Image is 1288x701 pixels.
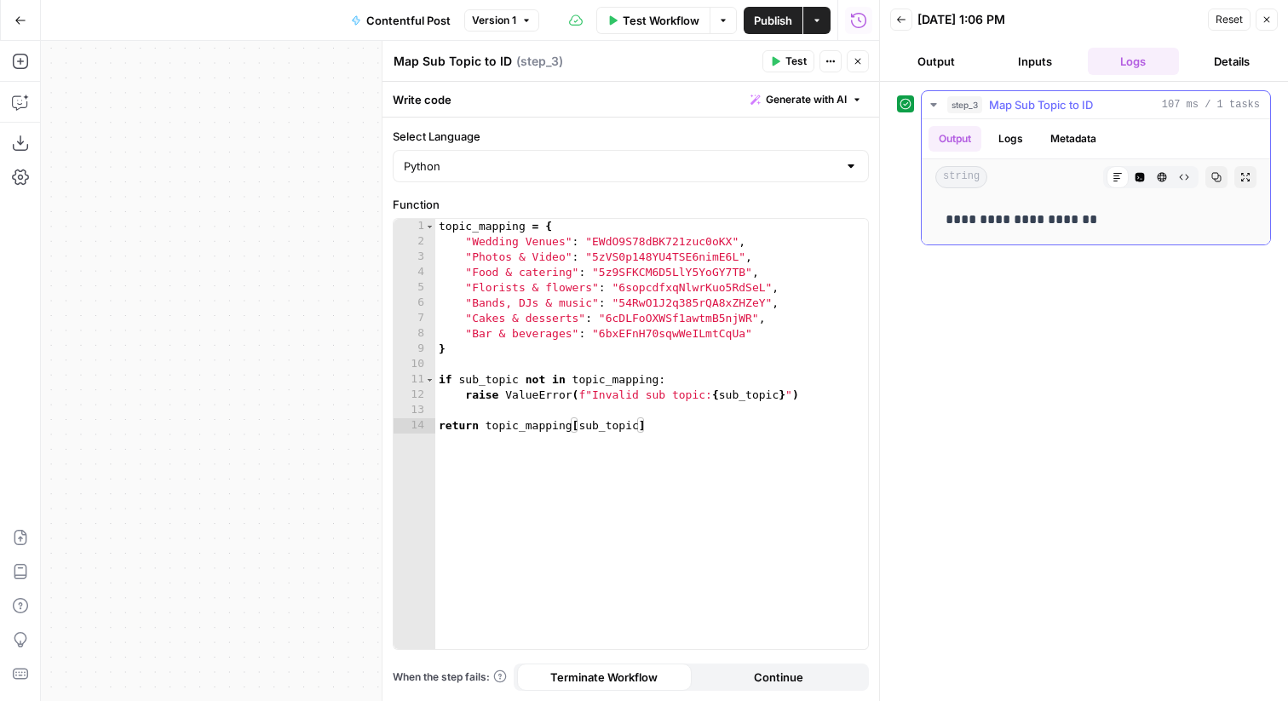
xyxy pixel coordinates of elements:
[947,96,982,113] span: step_3
[394,311,435,326] div: 7
[394,53,512,70] textarea: Map Sub Topic to ID
[393,669,507,685] a: When the step fails:
[425,372,434,388] span: Toggle code folding, rows 11 through 12
[1162,97,1260,112] span: 107 ms / 1 tasks
[393,128,869,145] label: Select Language
[890,48,982,75] button: Output
[1088,48,1180,75] button: Logs
[935,166,987,188] span: string
[744,89,869,111] button: Generate with AI
[922,91,1270,118] button: 107 ms / 1 tasks
[366,12,451,29] span: Contentful Post
[394,388,435,403] div: 12
[394,296,435,311] div: 6
[394,326,435,342] div: 8
[394,280,435,296] div: 5
[762,50,814,72] button: Test
[394,372,435,388] div: 11
[766,92,847,107] span: Generate with AI
[550,669,658,686] span: Terminate Workflow
[394,234,435,250] div: 2
[754,12,792,29] span: Publish
[1208,9,1251,31] button: Reset
[1040,126,1107,152] button: Metadata
[394,250,435,265] div: 3
[394,342,435,357] div: 9
[785,54,807,69] span: Test
[394,418,435,434] div: 14
[393,196,869,213] label: Function
[382,82,879,117] div: Write code
[989,48,1081,75] button: Inputs
[394,357,435,372] div: 10
[404,158,837,175] input: Python
[754,669,803,686] span: Continue
[516,53,563,70] span: ( step_3 )
[989,96,1093,113] span: Map Sub Topic to ID
[394,265,435,280] div: 4
[425,219,434,234] span: Toggle code folding, rows 1 through 9
[623,12,699,29] span: Test Workflow
[1186,48,1278,75] button: Details
[744,7,802,34] button: Publish
[988,126,1033,152] button: Logs
[596,7,710,34] button: Test Workflow
[692,664,866,691] button: Continue
[394,219,435,234] div: 1
[394,403,435,418] div: 13
[929,126,981,152] button: Output
[472,13,516,28] span: Version 1
[464,9,539,32] button: Version 1
[1216,12,1243,27] span: Reset
[922,119,1270,244] div: 107 ms / 1 tasks
[341,7,461,34] button: Contentful Post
